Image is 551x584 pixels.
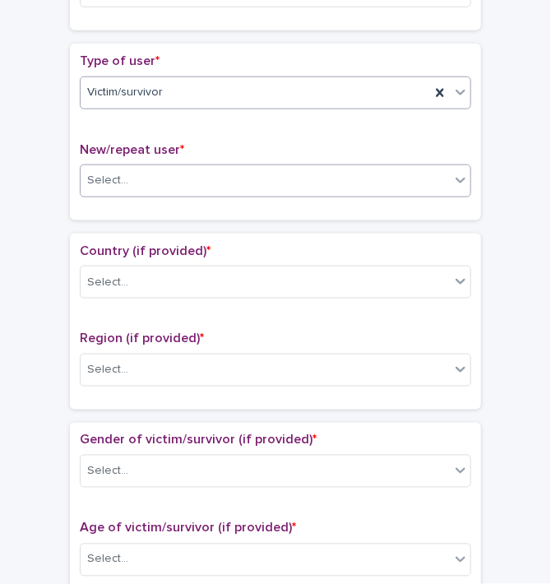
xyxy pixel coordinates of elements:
[87,274,128,291] div: Select...
[80,332,204,345] span: Region (if provided)
[87,362,128,379] div: Select...
[80,433,317,447] span: Gender of victim/survivor (if provided)
[80,54,160,67] span: Type of user
[87,172,128,189] div: Select...
[87,463,128,480] div: Select...
[80,521,296,535] span: Age of victim/survivor (if provided)
[87,551,128,568] div: Select...
[87,84,163,101] span: Victim/survivor
[80,244,211,257] span: Country (if provided)
[80,143,184,156] span: New/repeat user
